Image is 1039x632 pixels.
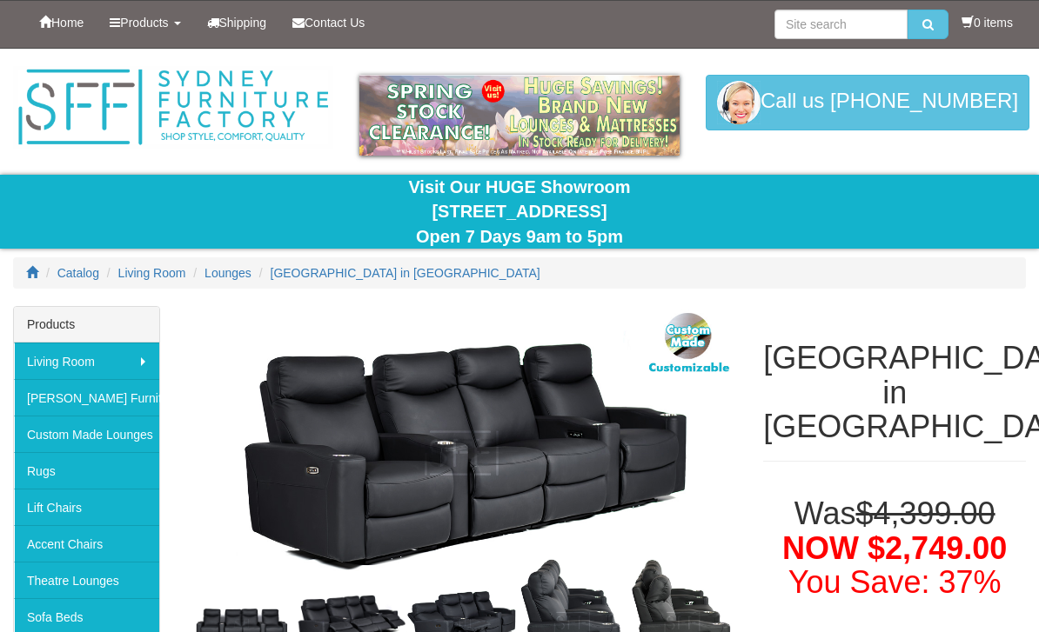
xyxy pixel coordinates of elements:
[14,525,159,562] a: Accent Chairs
[763,496,1026,600] h1: Was
[194,1,280,44] a: Shipping
[118,266,186,280] a: Living Room
[219,16,267,30] span: Shipping
[14,307,159,343] div: Products
[14,416,159,452] a: Custom Made Lounges
[97,1,193,44] a: Products
[782,530,1007,566] span: NOW $2,749.00
[13,66,333,149] img: Sydney Furniture Factory
[26,1,97,44] a: Home
[120,16,168,30] span: Products
[763,341,1026,444] h1: [GEOGRAPHIC_DATA] in [GEOGRAPHIC_DATA]
[855,496,995,531] del: $4,399.00
[359,75,680,156] img: spring-sale.gif
[305,16,365,30] span: Contact Us
[57,266,99,280] a: Catalog
[14,489,159,525] a: Lift Chairs
[279,1,378,44] a: Contact Us
[962,14,1013,31] li: 0 items
[14,452,159,489] a: Rugs
[51,16,84,30] span: Home
[774,10,908,39] input: Site search
[204,266,251,280] a: Lounges
[788,564,1002,600] font: You Save: 37%
[14,343,159,379] a: Living Room
[14,379,159,416] a: [PERSON_NAME] Furniture
[13,175,1026,249] div: Visit Our HUGE Showroom [STREET_ADDRESS] Open 7 Days 9am to 5pm
[271,266,540,280] a: [GEOGRAPHIC_DATA] in [GEOGRAPHIC_DATA]
[14,562,159,598] a: Theatre Lounges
